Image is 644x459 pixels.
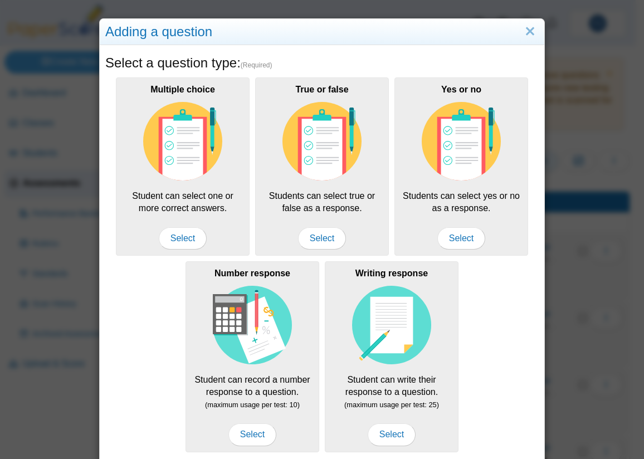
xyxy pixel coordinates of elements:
b: Multiple choice [150,85,215,94]
div: Adding a question [100,19,544,45]
div: Students can select yes or no as a response. [394,77,528,256]
span: (Required) [241,61,272,70]
div: Student can record a number response to a question. [186,261,319,452]
span: Select [228,423,276,446]
b: Yes or no [441,85,481,94]
b: Writing response [355,268,428,278]
span: Select [437,227,485,250]
span: Select [368,423,416,446]
div: Student can write their response to a question. [325,261,458,452]
small: (maximum usage per test: 10) [205,401,300,409]
img: item-type-number-response.svg [213,286,292,365]
img: item-type-multiple-choice.svg [422,102,501,181]
span: Select [159,227,207,250]
a: Close [521,22,539,41]
small: (maximum usage per test: 25) [344,401,439,409]
div: Student can select one or more correct answers. [116,77,250,256]
b: True or false [295,85,348,94]
img: item-type-multiple-choice.svg [282,102,362,181]
h5: Select a question type: [105,53,539,72]
div: Students can select true or false as a response. [255,77,389,256]
img: item-type-writing-response.svg [352,286,431,365]
img: item-type-multiple-choice.svg [143,102,222,181]
span: Select [298,227,346,250]
b: Number response [214,268,290,278]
